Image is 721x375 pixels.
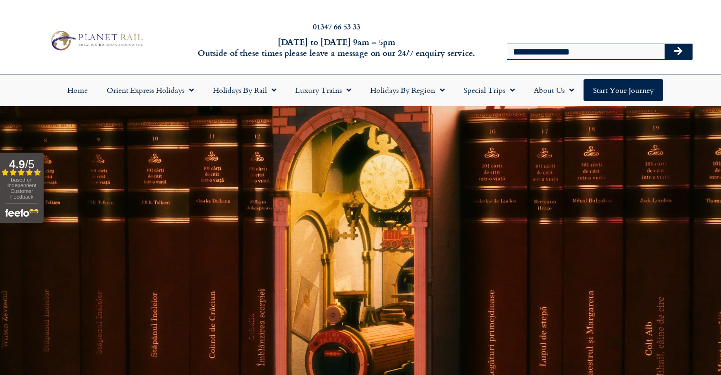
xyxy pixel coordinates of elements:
nav: Menu [5,79,716,101]
a: About Us [524,79,584,101]
button: Search [665,44,692,59]
a: Orient Express Holidays [97,79,203,101]
img: Planet Rail Train Holidays Logo [47,28,146,53]
a: Special Trips [454,79,524,101]
h6: [DATE] to [DATE] 9am – 5pm Outside of these times please leave a message on our 24/7 enquiry serv... [195,37,478,59]
a: 01347 66 53 33 [313,21,360,32]
a: Start your Journey [584,79,663,101]
a: Home [58,79,97,101]
a: Holidays by Region [361,79,454,101]
a: Luxury Trains [286,79,361,101]
a: Holidays by Rail [203,79,286,101]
